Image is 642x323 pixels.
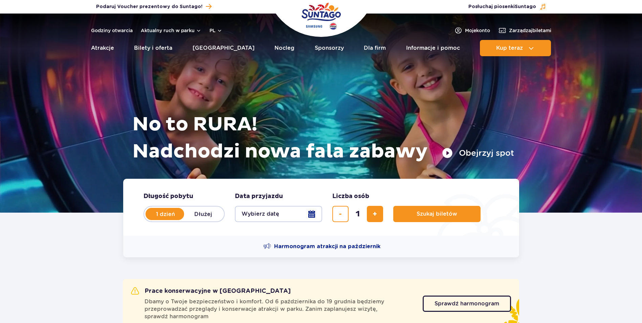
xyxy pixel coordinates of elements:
[364,40,386,56] a: Dla firm
[350,206,366,222] input: liczba biletów
[315,40,344,56] a: Sponsorzy
[235,192,283,200] span: Data przyjazdu
[406,40,460,56] a: Informacje i pomoc
[134,40,172,56] a: Bilety i oferta
[132,111,514,165] h1: No to RURA! Nadchodzi nowa fala zabawy
[423,296,511,312] a: Sprawdź harmonogram
[184,207,223,221] label: Dłużej
[143,192,193,200] span: Długość pobytu
[274,40,294,56] a: Nocleg
[235,206,322,222] button: Wybierz datę
[465,27,490,34] span: Moje konto
[123,179,519,236] form: Planowanie wizyty w Park of Poland
[498,26,551,35] a: Zarządzajbiletami
[96,2,212,11] a: Podaruj Voucher prezentowy do Suntago!
[332,206,349,222] button: usuń bilet
[209,27,222,34] button: pl
[509,27,551,34] span: Zarządzaj biletami
[442,148,514,158] button: Obejrzyj spot
[91,40,114,56] a: Atrakcje
[515,4,536,9] span: Suntago
[454,26,490,35] a: Mojekonto
[496,45,523,51] span: Kup teraz
[417,211,457,217] span: Szukaj biletów
[96,3,202,10] span: Podaruj Voucher prezentowy do Suntago!
[468,3,546,10] button: Posłuchaj piosenkiSuntago
[367,206,383,222] button: dodaj bilet
[263,242,380,251] a: Harmonogram atrakcji na październik
[193,40,254,56] a: [GEOGRAPHIC_DATA]
[435,301,499,306] span: Sprawdź harmonogram
[145,298,415,320] span: Dbamy o Twoje bezpieczeństwo i komfort. Od 6 października do 19 grudnia będziemy przeprowadzać pr...
[332,192,369,200] span: Liczba osób
[393,206,481,222] button: Szukaj biletów
[131,287,291,295] h2: Prace konserwacyjne w [GEOGRAPHIC_DATA]
[274,243,380,250] span: Harmonogram atrakcji na październik
[91,27,133,34] a: Godziny otwarcia
[468,3,536,10] span: Posłuchaj piosenki
[146,207,185,221] label: 1 dzień
[141,28,201,33] button: Aktualny ruch w parku
[480,40,551,56] button: Kup teraz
